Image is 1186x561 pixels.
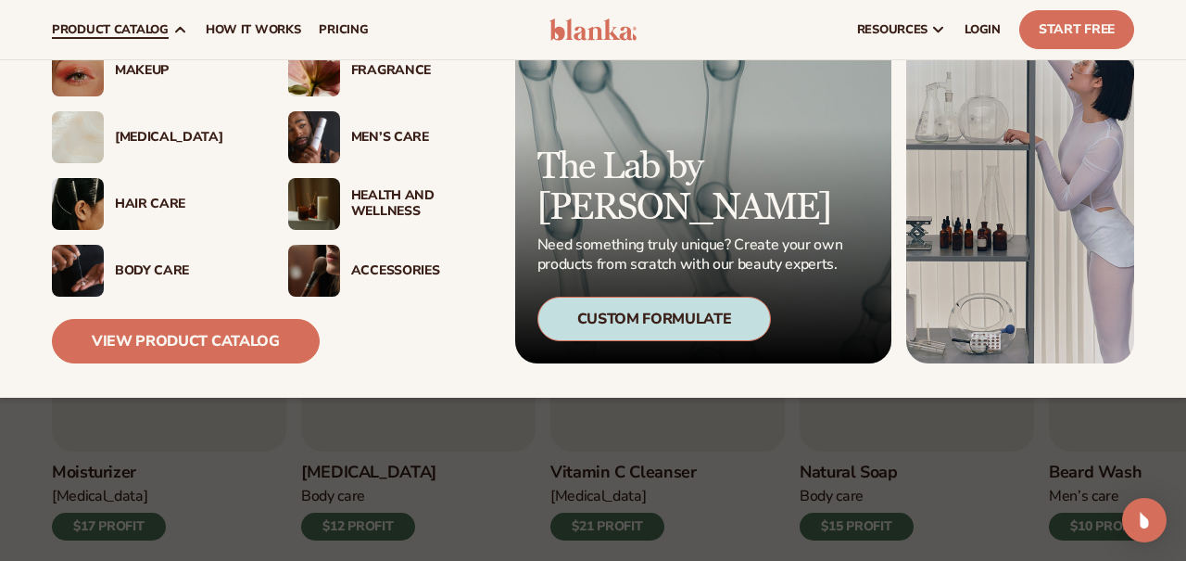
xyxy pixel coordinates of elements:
a: View Product Catalog [52,319,320,363]
div: Makeup [115,63,251,79]
div: Health And Wellness [351,188,487,220]
a: Cream moisturizer swatch. [MEDICAL_DATA] [52,111,251,163]
p: The Lab by [PERSON_NAME] [537,147,849,228]
img: Cream moisturizer swatch. [52,111,104,163]
div: Custom Formulate [537,297,772,341]
img: Female hair pulled back with clips. [52,178,104,230]
span: pricing [319,22,368,37]
img: logo [549,19,637,41]
div: Hair Care [115,197,251,212]
span: LOGIN [965,22,1001,37]
a: Female hair pulled back with clips. Hair Care [52,178,251,230]
span: product catalog [52,22,169,37]
a: Male holding moisturizer bottle. Men’s Care [288,111,487,163]
img: Male holding moisturizer bottle. [288,111,340,163]
div: Men’s Care [351,130,487,146]
div: Fragrance [351,63,487,79]
a: Male hand applying moisturizer. Body Care [52,245,251,297]
div: Open Intercom Messenger [1122,498,1167,542]
img: Female with makeup brush. [288,245,340,297]
img: Pink blooming flower. [288,45,340,96]
div: Body Care [115,263,251,279]
div: Accessories [351,263,487,279]
img: Candles and incense on table. [288,178,340,230]
div: [MEDICAL_DATA] [115,130,251,146]
span: How It Works [206,22,301,37]
a: Female with makeup brush. Accessories [288,245,487,297]
a: Candles and incense on table. Health And Wellness [288,178,487,230]
a: Female with glitter eye makeup. Makeup [52,45,251,96]
p: Need something truly unique? Create your own products from scratch with our beauty experts. [537,236,849,274]
img: Male hand applying moisturizer. [52,245,104,297]
a: Pink blooming flower. Fragrance [288,45,487,96]
span: resources [857,22,927,37]
img: Female with glitter eye makeup. [52,45,104,96]
a: Start Free [1019,10,1134,49]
